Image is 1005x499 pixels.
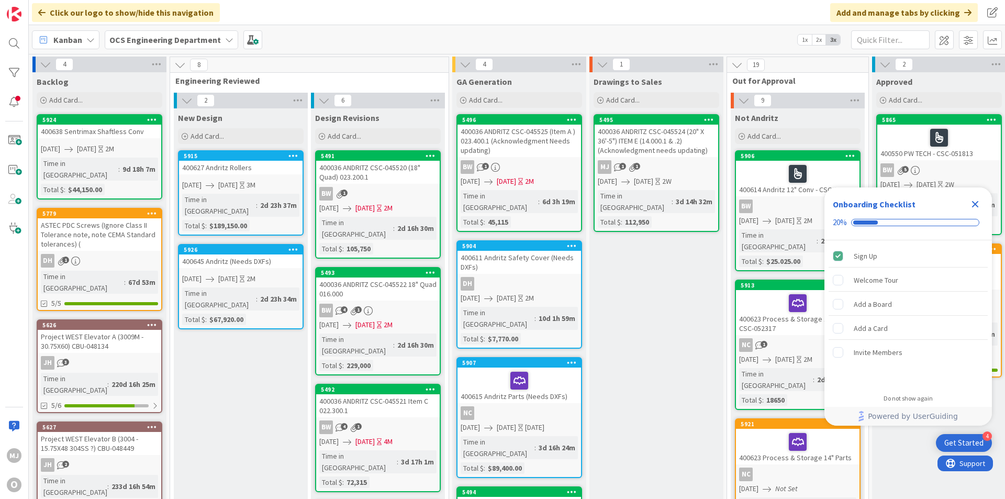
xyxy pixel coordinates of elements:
[739,215,758,226] span: [DATE]
[619,163,626,170] span: 1
[735,280,861,410] a: 5913400623 Process & Storage 14" Conv CSC-052317NC[DATE][DATE]2MTime in [GEOGRAPHIC_DATA]:2d 23h ...
[485,333,521,345] div: $7,770.00
[109,379,158,390] div: 220d 16h 25m
[41,356,54,370] div: JH
[606,95,640,105] span: Add Card...
[247,273,255,284] div: 2M
[316,151,440,184] div: 5491400036 ANDRITZ CSC-045520 (18" Quad) 023.200.1
[38,209,161,218] div: 5779
[824,187,992,426] div: Checklist Container
[38,125,161,138] div: 400638 Sentrimax Shaftless Conv
[877,115,1001,160] div: 5865400550 PW TECH - CSC-051813
[182,273,202,284] span: [DATE]
[38,115,161,125] div: 5924
[247,180,255,191] div: 3M
[824,407,992,426] div: Footer
[342,360,344,371] span: :
[179,254,303,268] div: 400645 Andritz (Needs DXFs)
[316,268,440,278] div: 5493
[107,379,109,390] span: :
[191,131,224,141] span: Add Card...
[736,281,859,290] div: 5913
[457,487,581,497] div: 5494
[393,339,395,351] span: :
[662,176,672,187] div: 2W
[854,274,898,286] div: Welcome Tour
[342,476,344,488] span: :
[880,179,900,190] span: [DATE]
[818,235,856,247] div: 2d 18h 7m
[207,314,246,325] div: $67,920.00
[833,218,847,227] div: 20%
[182,314,205,325] div: Total $
[736,419,859,429] div: 5921
[355,423,362,430] span: 1
[854,298,892,311] div: Add a Board
[41,271,124,294] div: Time in [GEOGRAPHIC_DATA]
[461,462,484,474] div: Total $
[321,269,440,276] div: 5493
[595,125,718,157] div: 400036 ANDRITZ CSC-045524 (20" X 36'-5") ITEM E (14.000.1 & .2) (Acknowledgment needs updating)
[38,458,161,472] div: JH
[747,59,765,71] span: 19
[598,190,672,213] div: Time in [GEOGRAPHIC_DATA]
[817,235,818,247] span: :
[319,304,333,317] div: BW
[854,322,888,335] div: Add a Card
[37,208,162,311] a: 5779ASTEC PDC Screws (Ignore Class II Tolerance note, note CEMA Standard tolerances) (DHTime in [...
[461,422,480,433] span: [DATE]
[51,298,61,309] span: 5/5
[461,160,474,174] div: BW
[829,317,988,340] div: Add a Card is incomplete.
[826,35,840,45] span: 3x
[457,358,581,403] div: 5907400615 Andritz Parts (Needs DXFs)
[536,313,578,324] div: 10d 1h 59m
[462,242,581,250] div: 5904
[967,196,984,213] div: Close Checklist
[739,368,813,391] div: Time in [GEOGRAPHIC_DATA]
[319,187,333,201] div: BW
[37,114,162,199] a: 5924400638 Sentrimax Shaftless Conv[DATE][DATE]2MTime in [GEOGRAPHIC_DATA]:9d 18h 7mTotal $:$44,1...
[178,150,304,236] a: 5915400627 Andritz Rollers[DATE][DATE]3MTime in [GEOGRAPHIC_DATA]:2d 23h 37mTotal $:$189,150.00
[42,210,161,217] div: 5779
[355,436,375,447] span: [DATE]
[457,251,581,274] div: 400611 Andritz Safety Cover (Needs DXFs)
[38,432,161,455] div: Project WEST Elevator B (3004 - 15.75X48 304SS ?) CBU-048449
[355,319,375,330] span: [DATE]
[469,95,502,105] span: Add Card...
[41,458,54,472] div: JH
[538,196,540,207] span: :
[355,306,362,313] span: 1
[179,151,303,174] div: 5915400627 Andritz Rollers
[475,58,493,71] span: 4
[594,114,719,232] a: 5495400036 ANDRITZ CSC-045524 (20" X 36'-5") ITEM E (14.000.1 & .2) (Acknowledgment needs updatin...
[764,256,803,267] div: $25.025.00
[829,269,988,292] div: Welcome Tour is incomplete.
[41,475,107,498] div: Time in [GEOGRAPHIC_DATA]
[672,196,673,207] span: :
[315,267,441,375] a: 5493400036 ANDRITZ CSC-045522 18" Quad 016.000BW[DATE][DATE]2MTime in [GEOGRAPHIC_DATA]:2d 16h 30...
[457,125,581,157] div: 400036 ANDRITZ CSC-045525 (Item A ) 023.400.1 (Acknowledgment Needs updating)
[319,243,342,254] div: Total $
[461,406,474,420] div: NC
[739,354,758,365] span: [DATE]
[179,151,303,161] div: 5915
[540,196,578,207] div: 6d 3h 19m
[485,216,511,228] div: 45,115
[62,461,69,468] span: 2
[341,423,348,430] span: 4
[316,385,440,417] div: 5492400036 ANDRITZ CSC-045521 Item C 022.300.1
[321,386,440,393] div: 5492
[803,215,812,226] div: 2M
[736,281,859,335] div: 5913400623 Process & Storage 14" Conv CSC-052317
[105,143,114,154] div: 2M
[877,163,1001,177] div: BW
[457,160,581,174] div: BW
[316,151,440,161] div: 5491
[736,468,859,481] div: NC
[182,287,256,311] div: Time in [GEOGRAPHIC_DATA]
[882,116,1001,124] div: 5865
[622,216,652,228] div: 112,950
[38,115,161,138] div: 5924400638 Sentrimax Shaftless Conv
[175,75,435,86] span: Engineering Reviewed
